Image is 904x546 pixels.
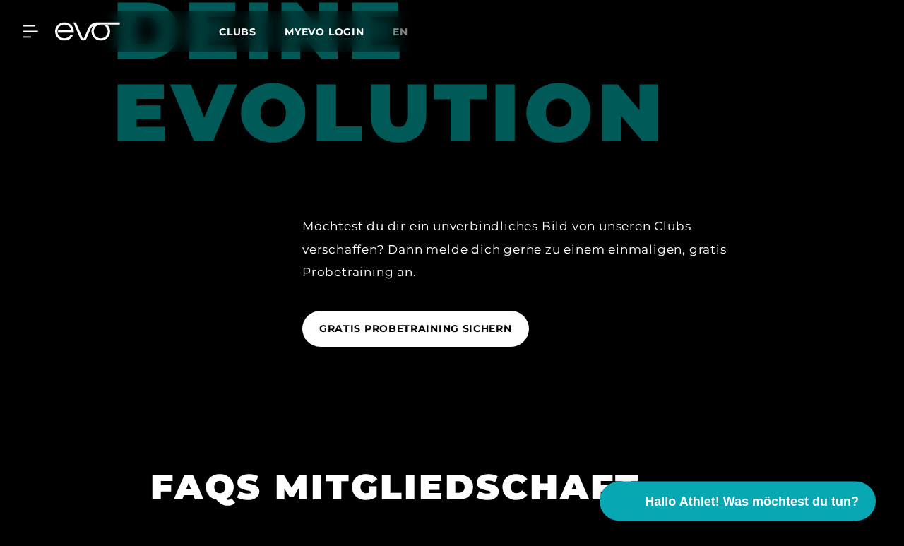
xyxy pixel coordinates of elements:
[302,215,771,284] div: Möchtest du dir ein unverbindliches Bild von unseren Clubs verschaffen? Dann melde dich gerne zu ...
[285,25,364,38] a: MYEVO LOGIN
[645,492,859,511] span: Hallo Athlet! Was möchtest du tun?
[600,482,876,521] button: Hallo Athlet! Was möchtest du tun?
[302,301,535,358] a: GRATIS PROBETRAINING SICHERN
[150,465,736,511] h1: FAQS MITGLIEDSCHAFT
[393,24,425,40] a: en
[319,322,512,337] span: GRATIS PROBETRAINING SICHERN
[219,25,285,38] a: Clubs
[393,25,408,38] span: en
[219,25,256,38] span: Clubs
